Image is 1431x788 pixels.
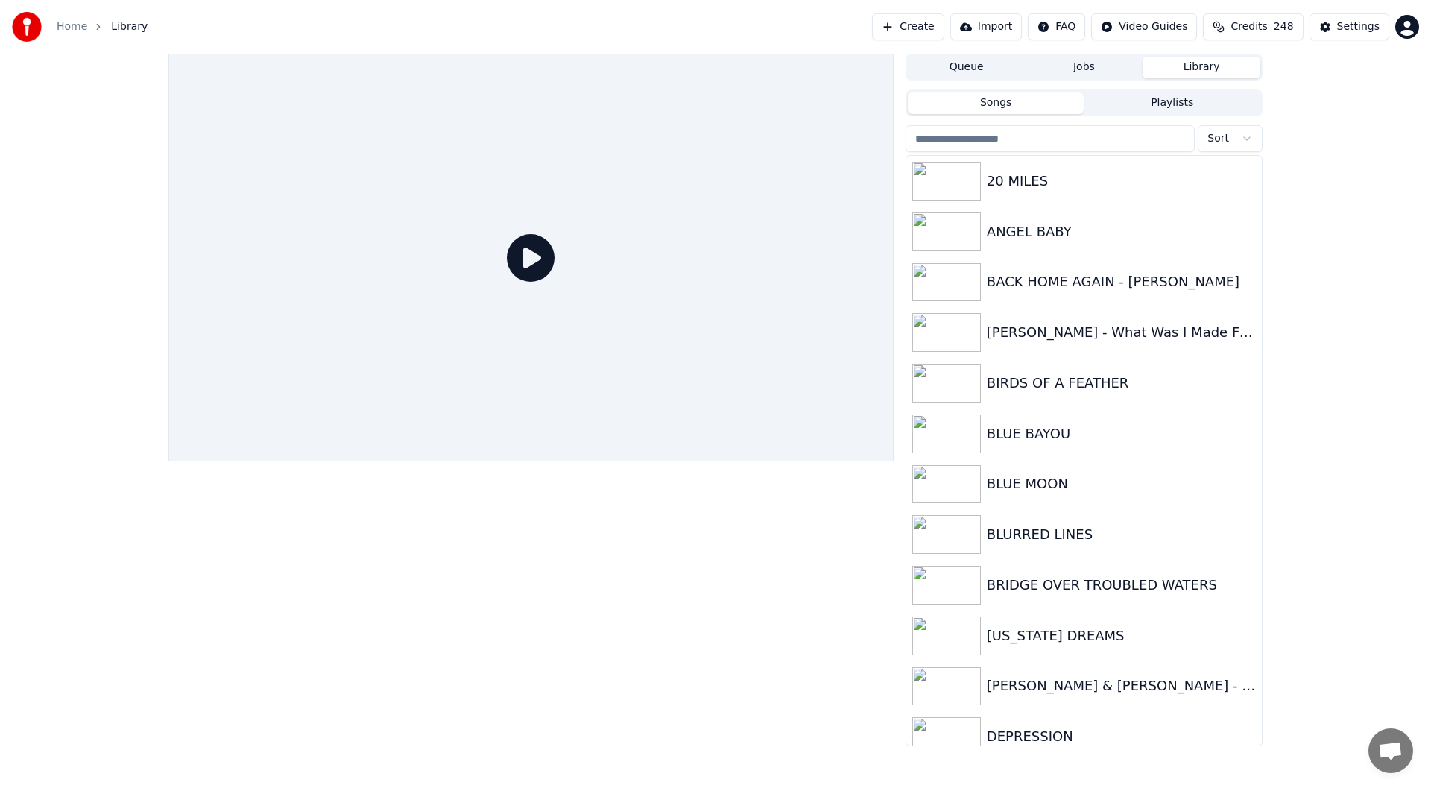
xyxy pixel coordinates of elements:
div: [US_STATE] DREAMS [987,625,1256,646]
nav: breadcrumb [57,19,148,34]
button: Settings [1310,13,1389,40]
button: Credits248 [1203,13,1303,40]
a: Home [57,19,87,34]
div: [PERSON_NAME] - What Was I Made For? [987,322,1256,343]
button: Jobs [1026,57,1143,78]
button: Songs [908,92,1084,114]
button: FAQ [1028,13,1085,40]
div: Settings [1337,19,1380,34]
span: Credits [1231,19,1267,34]
div: BLUE MOON [987,473,1256,494]
div: DEPRESSION [987,726,1256,747]
span: Sort [1207,131,1229,146]
div: ANGEL BABY [987,221,1256,242]
button: Video Guides [1091,13,1197,40]
img: youka [12,12,42,42]
div: [PERSON_NAME] & [PERSON_NAME] - I'm Good [987,675,1256,696]
div: BIRDS OF A FEATHER [987,373,1256,394]
div: BRIDGE OVER TROUBLED WATERS [987,575,1256,596]
div: BLURRED LINES [987,524,1256,545]
button: Queue [908,57,1026,78]
a: Open chat [1368,728,1413,773]
div: 20 MILES [987,171,1256,192]
span: 248 [1274,19,1294,34]
button: Playlists [1084,92,1260,114]
button: Library [1143,57,1260,78]
div: BLUE BAYOU [987,423,1256,444]
div: BACK HOME AGAIN - [PERSON_NAME] [987,271,1256,292]
button: Create [872,13,944,40]
button: Import [950,13,1022,40]
span: Library [111,19,148,34]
